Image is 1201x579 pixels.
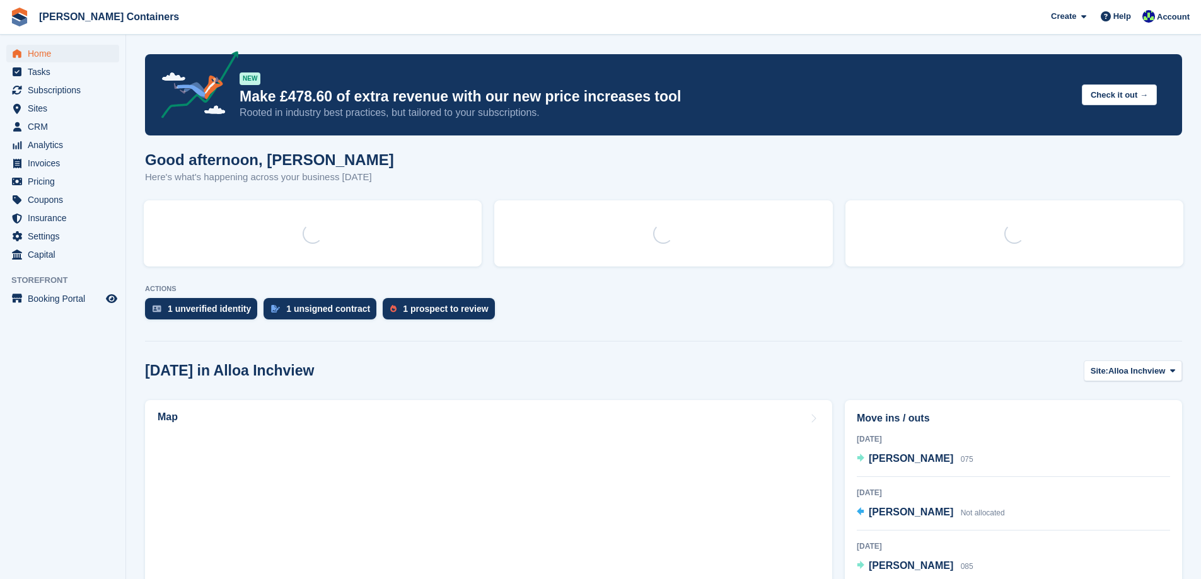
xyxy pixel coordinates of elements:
[6,173,119,190] a: menu
[28,290,103,307] span: Booking Portal
[6,154,119,172] a: menu
[1108,365,1165,377] span: Alloa Inchview
[145,151,394,168] h1: Good afternoon, [PERSON_NAME]
[28,81,103,99] span: Subscriptions
[240,106,1072,120] p: Rooted in industry best practices, but tailored to your subscriptions.
[383,298,501,326] a: 1 prospect to review
[857,541,1170,552] div: [DATE]
[28,246,103,263] span: Capital
[145,170,394,185] p: Here's what's happening across your business [DATE]
[6,118,119,135] a: menu
[28,136,103,154] span: Analytics
[6,45,119,62] a: menu
[6,209,119,227] a: menu
[28,100,103,117] span: Sites
[961,562,973,571] span: 085
[6,100,119,117] a: menu
[857,411,1170,426] h2: Move ins / outs
[1082,84,1157,105] button: Check it out →
[6,63,119,81] a: menu
[390,305,397,312] img: prospect-51fa495bee0391a8d652442698ab0144808aea92771e9ea1ae160a38d050c398.svg
[145,298,264,326] a: 1 unverified identity
[857,487,1170,498] div: [DATE]
[28,118,103,135] span: CRM
[6,81,119,99] a: menu
[6,246,119,263] a: menu
[403,304,488,314] div: 1 prospect to review
[6,290,119,307] a: menu
[28,63,103,81] span: Tasks
[240,72,260,85] div: NEW
[158,411,178,423] h2: Map
[10,8,29,26] img: stora-icon-8386f47178a22dfd0bd8f6a31ec36ba5ce8667c1dd55bd0f319d3a0aa187defe.svg
[1091,365,1108,377] span: Site:
[1113,10,1131,23] span: Help
[869,453,953,464] span: [PERSON_NAME]
[1142,10,1155,23] img: Audra Whitelaw
[961,455,973,464] span: 075
[28,154,103,172] span: Invoices
[28,173,103,190] span: Pricing
[145,285,1182,293] p: ACTIONS
[11,274,125,287] span: Storefront
[28,209,103,227] span: Insurance
[28,191,103,209] span: Coupons
[869,507,953,517] span: [PERSON_NAME]
[6,227,119,245] a: menu
[240,88,1072,106] p: Make £478.60 of extra revenue with our new price increases tool
[857,558,973,575] a: [PERSON_NAME] 085
[857,433,1170,445] div: [DATE]
[1084,360,1182,381] button: Site: Alloa Inchview
[34,6,184,27] a: [PERSON_NAME] Containers
[961,508,1005,517] span: Not allocated
[145,362,314,379] h2: [DATE] in Alloa Inchview
[104,291,119,306] a: Preview store
[264,298,383,326] a: 1 unsigned contract
[286,304,370,314] div: 1 unsigned contract
[857,505,1005,521] a: [PERSON_NAME] Not allocated
[857,451,973,467] a: [PERSON_NAME] 075
[153,305,161,312] img: verify_identity-adf6edd0f0f0b5bbfe63781bf79b02c33cf7c696d77639b501bdc392416b5a36.svg
[1157,11,1190,23] span: Account
[1051,10,1076,23] span: Create
[6,191,119,209] a: menu
[28,227,103,245] span: Settings
[28,45,103,62] span: Home
[271,305,280,312] img: contract_signature_icon-13c848040528278c33f63329250d36e43548de30e8caae1d1a13099fd9432cc5.svg
[869,560,953,571] span: [PERSON_NAME]
[168,304,251,314] div: 1 unverified identity
[6,136,119,154] a: menu
[151,51,239,123] img: price-adjustments-announcement-icon-8257ccfd72463d97f412b2fc003d46551f7dbcb40ab6d574587a9cd5c0d94...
